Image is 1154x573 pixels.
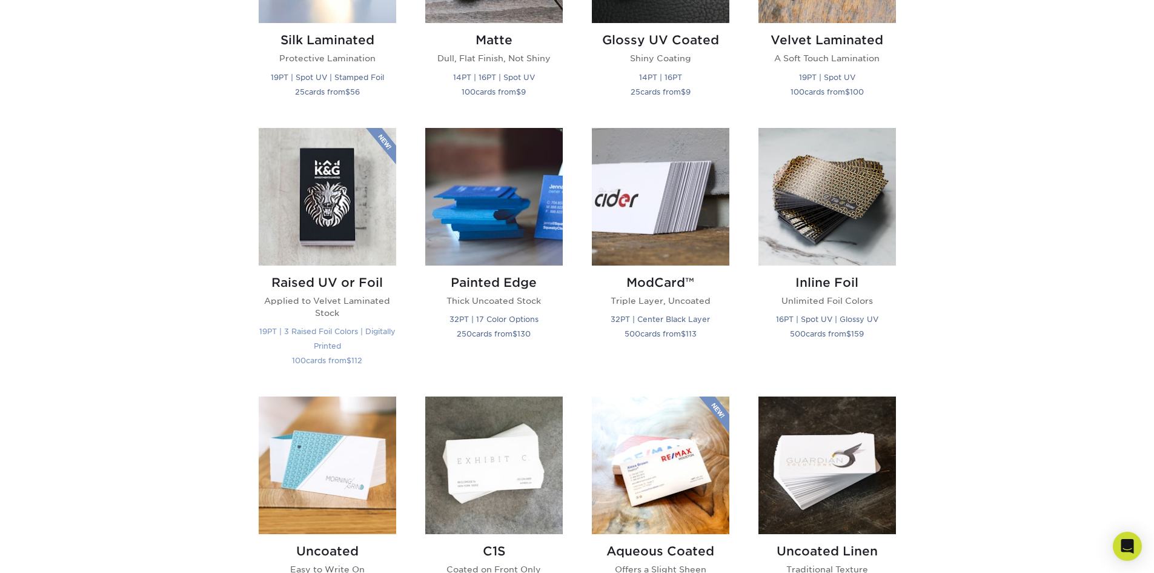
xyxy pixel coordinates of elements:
[512,329,517,338] span: $
[259,397,396,534] img: Uncoated Business Cards
[517,329,531,338] span: 130
[425,128,563,266] img: Painted Edge Business Cards
[425,128,563,383] a: Painted Edge Business Cards Painted Edge Thick Uncoated Stock 32PT | 17 Color Options 250cards fr...
[758,52,896,64] p: A Soft Touch Lamination
[592,52,729,64] p: Shiny Coating
[639,73,682,82] small: 14PT | 16PT
[611,315,710,324] small: 32PT | Center Black Layer
[259,327,396,350] small: 19PT | 3 Raised Foil Colors | Digitally Printed
[425,544,563,558] h2: C1S
[259,52,396,64] p: Protective Lamination
[758,128,896,266] img: Inline Foil Business Cards
[592,128,729,266] img: ModCard™ Business Cards
[259,544,396,558] h2: Uncoated
[631,87,640,96] span: 25
[350,87,360,96] span: 56
[846,329,851,338] span: $
[790,329,806,338] span: 500
[681,87,686,96] span: $
[791,87,864,96] small: cards from
[625,329,697,338] small: cards from
[1113,532,1142,561] div: Open Intercom Messenger
[259,128,396,266] img: Raised UV or Foil Business Cards
[776,315,878,324] small: 16PT | Spot UV | Glossy UV
[851,329,864,338] span: 159
[457,329,472,338] span: 250
[686,329,697,338] span: 113
[592,295,729,307] p: Triple Layer, Uncoated
[686,87,691,96] span: 9
[845,87,850,96] span: $
[351,356,362,365] span: 112
[259,33,396,47] h2: Silk Laminated
[625,329,640,338] span: 500
[366,128,396,164] img: New Product
[592,33,729,47] h2: Glossy UV Coated
[592,128,729,383] a: ModCard™ Business Cards ModCard™ Triple Layer, Uncoated 32PT | Center Black Layer 500cards from$113
[699,397,729,433] img: New Product
[592,275,729,290] h2: ModCard™
[425,33,563,47] h2: Matte
[850,87,864,96] span: 100
[259,295,396,320] p: Applied to Velvet Laminated Stock
[758,275,896,290] h2: Inline Foil
[345,87,350,96] span: $
[516,87,521,96] span: $
[425,295,563,307] p: Thick Uncoated Stock
[758,33,896,47] h2: Velvet Laminated
[521,87,526,96] span: 9
[259,275,396,290] h2: Raised UV or Foil
[791,87,804,96] span: 100
[425,52,563,64] p: Dull, Flat Finish, Not Shiny
[681,329,686,338] span: $
[758,295,896,307] p: Unlimited Foil Colors
[449,315,539,324] small: 32PT | 17 Color Options
[631,87,691,96] small: cards from
[457,329,531,338] small: cards from
[758,544,896,558] h2: Uncoated Linen
[295,87,305,96] span: 25
[462,87,526,96] small: cards from
[425,275,563,290] h2: Painted Edge
[271,73,384,82] small: 19PT | Spot UV | Stamped Foil
[758,128,896,383] a: Inline Foil Business Cards Inline Foil Unlimited Foil Colors 16PT | Spot UV | Glossy UV 500cards ...
[799,73,855,82] small: 19PT | Spot UV
[347,356,351,365] span: $
[758,397,896,534] img: Uncoated Linen Business Cards
[259,128,396,383] a: Raised UV or Foil Business Cards Raised UV or Foil Applied to Velvet Laminated Stock 19PT | 3 Rai...
[453,73,535,82] small: 14PT | 16PT | Spot UV
[425,397,563,534] img: C1S Business Cards
[462,87,476,96] span: 100
[790,329,864,338] small: cards from
[592,544,729,558] h2: Aqueous Coated
[295,87,360,96] small: cards from
[292,356,362,365] small: cards from
[592,397,729,534] img: Aqueous Coated Business Cards
[292,356,306,365] span: 100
